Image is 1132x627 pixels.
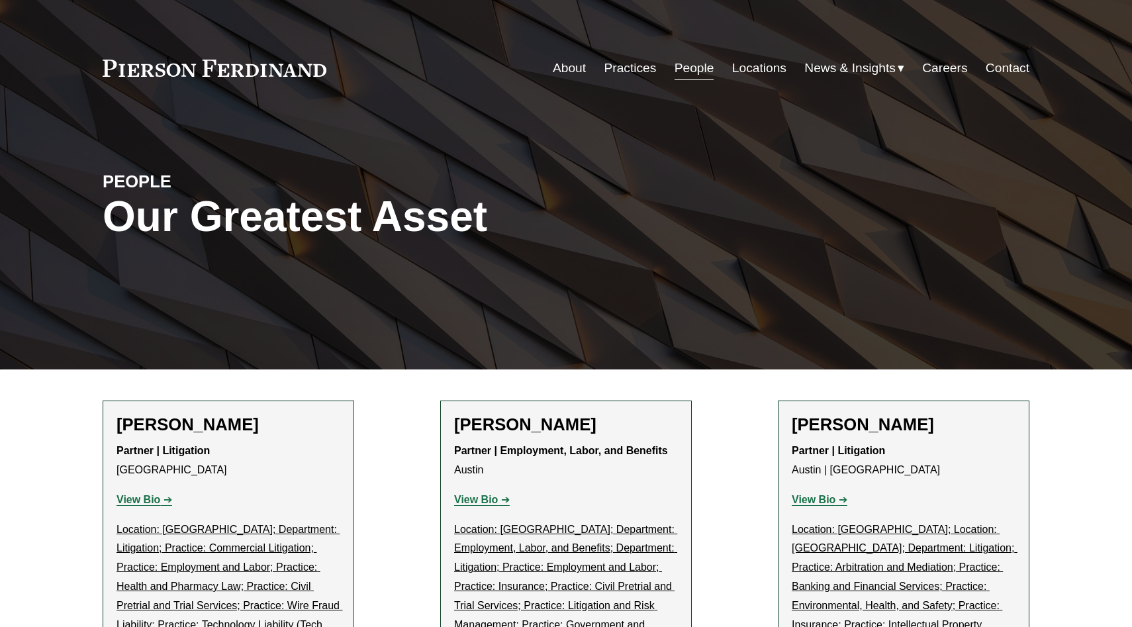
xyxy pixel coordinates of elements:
[103,193,720,241] h1: Our Greatest Asset
[986,56,1029,81] a: Contact
[792,494,835,505] strong: View Bio
[103,171,334,192] h4: PEOPLE
[454,445,668,456] strong: Partner | Employment, Labor, and Benefits
[454,414,678,435] h2: [PERSON_NAME]
[117,442,340,480] p: [GEOGRAPHIC_DATA]
[454,442,678,480] p: Austin
[553,56,586,81] a: About
[792,445,885,456] strong: Partner | Litigation
[804,57,896,80] span: News & Insights
[792,442,1015,480] p: Austin | [GEOGRAPHIC_DATA]
[117,494,160,505] strong: View Bio
[454,494,510,505] a: View Bio
[604,56,656,81] a: Practices
[804,56,904,81] a: folder dropdown
[117,494,172,505] a: View Bio
[454,494,498,505] strong: View Bio
[675,56,714,81] a: People
[117,445,210,456] strong: Partner | Litigation
[117,414,340,435] h2: [PERSON_NAME]
[792,494,847,505] a: View Bio
[792,414,1015,435] h2: [PERSON_NAME]
[922,56,967,81] a: Careers
[732,56,786,81] a: Locations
